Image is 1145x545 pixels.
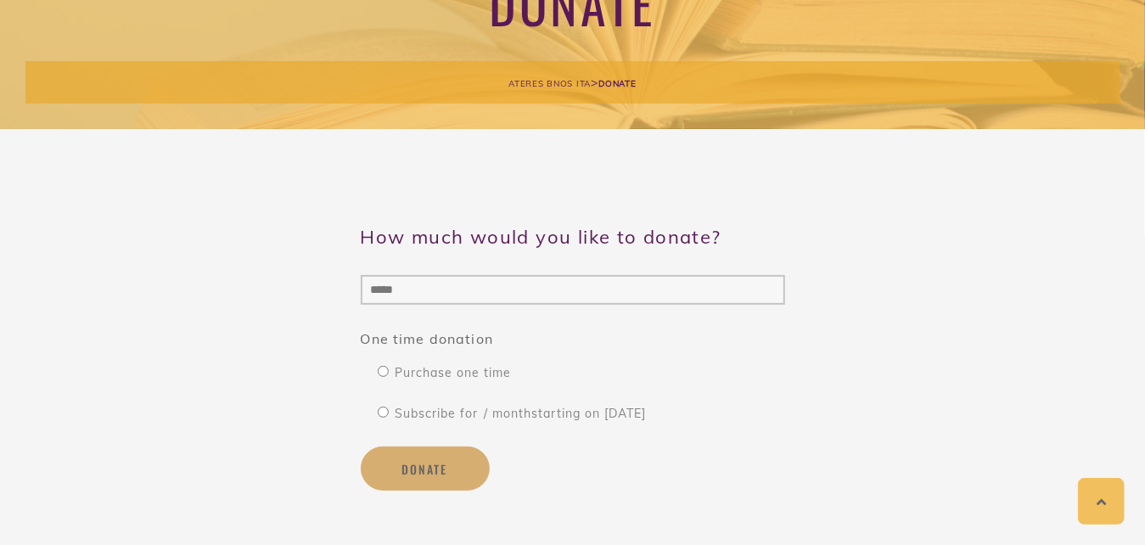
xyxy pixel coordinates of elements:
[361,224,785,250] h3: How much would you like to donate?
[393,365,512,380] span: Purchase one time
[25,61,1120,104] div: >
[361,447,490,491] button: Donate
[378,407,389,418] input: Subscribe for / monthstarting on [DATE]
[393,406,647,421] span: Subscribe for
[378,366,389,377] input: Purchase one time
[484,406,531,421] span: / month
[361,330,493,347] span: One time donation
[480,406,646,421] span: starting on [DATE]
[508,75,591,90] a: Ateres Bnos Ita
[508,78,591,89] span: Ateres Bnos Ita
[598,78,636,89] span: Donate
